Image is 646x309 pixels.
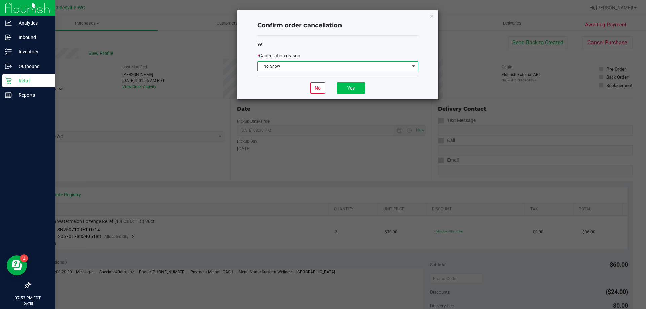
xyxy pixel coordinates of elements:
[259,53,300,59] span: Cancellation reason
[337,82,365,94] button: Yes
[257,42,262,47] span: 99
[310,82,325,94] button: No
[430,12,434,20] button: Close
[257,21,418,30] h4: Confirm order cancellation
[20,254,28,262] iframe: Resource center unread badge
[7,255,27,275] iframe: Resource center
[258,62,409,71] span: No Show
